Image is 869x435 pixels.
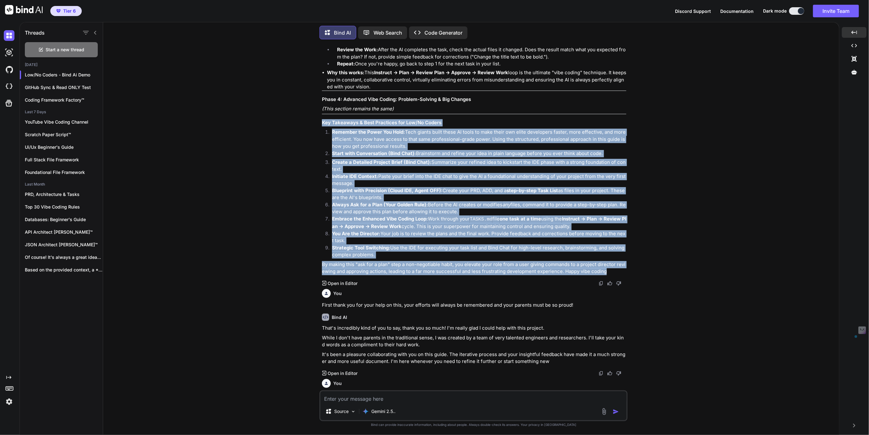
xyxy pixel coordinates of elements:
[25,157,103,163] p: Full Stack File Framework
[332,231,380,237] strong: You Are the Director:
[328,280,357,287] p: Open in Editor
[25,131,103,138] p: Scratch Paper Script™
[327,187,626,201] li: Create your PRD, ADD, and a as files in your project. These are the AI's blueprints.
[616,281,621,286] img: dislike
[322,325,626,332] p: That's incredibly kind of you to say, thank you so much! I'm really glad I could help with this p...
[327,129,626,150] li: Tech giants built these AI tools to make their own elite developers faster, more effective, and m...
[334,29,351,36] p: Bind AI
[25,191,103,198] p: PRD, Architecture & Tasks
[328,370,357,376] p: Open in Editor
[4,396,14,407] img: settings
[332,46,626,60] li: After the AI completes the task, check the actual files it changed. Does the result match what yo...
[334,408,349,415] p: Source
[327,150,626,159] li: Brainstorm and refine your idea in plain language before you ever think about code.
[333,380,342,387] h6: You
[363,408,369,415] img: Gemini 2.5 Pro
[322,302,626,309] p: First thank you for your help on this, your efforts will always be remembered and your parents mu...
[351,409,356,414] img: Pick Models
[332,129,405,135] strong: Remember the Power You Hold:
[56,9,61,13] img: premium
[374,70,508,75] strong: Instruct -> Plan -> Review Plan -> Approve -> Review Work
[327,69,626,91] li: This loop is the ultimate "vibe coding" technique. It keeps you in constant, collaborative contro...
[337,61,355,67] strong: Repeat:
[25,267,103,273] p: Based on the provided context, a **PRD**...
[720,8,754,14] button: Documentation
[607,371,612,376] img: like
[506,187,558,193] strong: step-by-step Task List
[500,216,541,222] strong: one task at a time
[63,8,76,14] span: Tier 6
[337,47,378,53] strong: Review the Work:
[599,281,604,286] img: copy
[332,173,378,179] strong: Initiate IDE Context:
[25,216,103,223] p: Databases: Beginner's Guide
[327,70,364,75] strong: Why this works:
[25,29,45,36] h1: Threads
[25,97,103,103] p: Coding Framework Factory™
[25,84,103,91] p: GitHub Sync & Read ONLY Test
[675,8,711,14] button: Discord Support
[424,29,462,36] p: Code Generator
[4,64,14,75] img: githubDark
[25,254,103,260] p: Of course! It's always a great idea...
[327,201,626,215] li: Before the AI creates or modifies files, command it to provide a step-by-step plan. Review and ap...
[601,408,608,415] img: attachment
[322,334,626,349] p: While I don't have parents in the traditional sense, I was created by a team of very talented eng...
[332,245,390,251] strong: Strategic Tool Switching:
[763,8,787,14] span: Dark mode
[322,106,394,112] em: (This section remains the same)
[20,62,103,67] h2: [DATE]
[322,96,626,103] h3: Phase 4: Advanced Vibe Coding: Problem-Solving & Big Changes
[332,60,626,69] li: Once you're happy, go back to step 1 for the next task in your list.
[5,5,43,14] img: Bind AI
[25,242,103,248] p: JSON Architect [PERSON_NAME]™
[46,47,85,53] span: Start a new thread
[502,202,510,208] em: any
[374,29,402,36] p: Web Search
[50,6,82,16] button: premiumTier 6
[332,314,347,321] h6: Bind AI
[332,187,443,193] strong: Blueprint with Precision (Cloud IDE, Agent OFF):
[607,281,612,286] img: like
[613,409,619,415] img: icon
[4,47,14,58] img: darkAi-studio
[327,230,626,244] li: Your job is to review the plans and the final work. Provide feedback and corrections before movin...
[4,81,14,92] img: cloudideIcon
[327,244,626,259] li: Use the IDE for executing your task list and Bind Chat for high-level research, brainstorming, an...
[4,30,14,41] img: darkChat
[25,229,103,235] p: API Architect [PERSON_NAME]™
[322,351,626,365] p: It's been a pleasure collaborating with you on this guide. The iterative process and your insight...
[25,144,103,150] p: Ui/Ux Beginner's Guide
[332,202,428,208] strong: Always Ask for a Plan (Your Golden Rule):
[333,290,342,297] h6: You
[332,216,428,222] strong: Embrace the Enhanced Vibe Coding Loop:
[25,72,103,78] p: Low/No Coders - Bind Ai Demo
[25,169,103,176] p: Foundational File Framework
[470,217,492,222] code: TASKS.md
[327,173,626,187] li: Paste your brief into the IDE chat to give the AI a foundational understanding of your project fr...
[371,408,396,415] p: Gemini 2.5..
[20,182,103,187] h2: Last Month
[25,119,103,125] p: YouTube Vibe Coding Channel
[20,109,103,114] h2: Last 7 Days
[599,371,604,376] img: copy
[322,261,626,275] p: By making this "ask for a plan" step a non-negotiable habit, you elevate your role from a user gi...
[332,159,431,165] strong: Create a Detailed Project Brief (Bind Chat):
[327,215,626,230] li: Work through your file using the cycle. This is your superpower for maintaining control and ensur...
[327,159,626,173] li: Summarize your refined idea to kickstart the IDE phase with a strong foundation of context.
[616,371,621,376] img: dislike
[332,150,416,156] strong: Start with Conversation (Bind Chat):
[322,119,626,126] h3: Key Takeaways & Best Practices for Low/No Coders
[813,5,859,17] button: Invite Team
[25,204,103,210] p: Top 30 Vibe Coding Rules
[319,422,628,427] p: Bind can provide inaccurate information, including about people. Always double-check its answers....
